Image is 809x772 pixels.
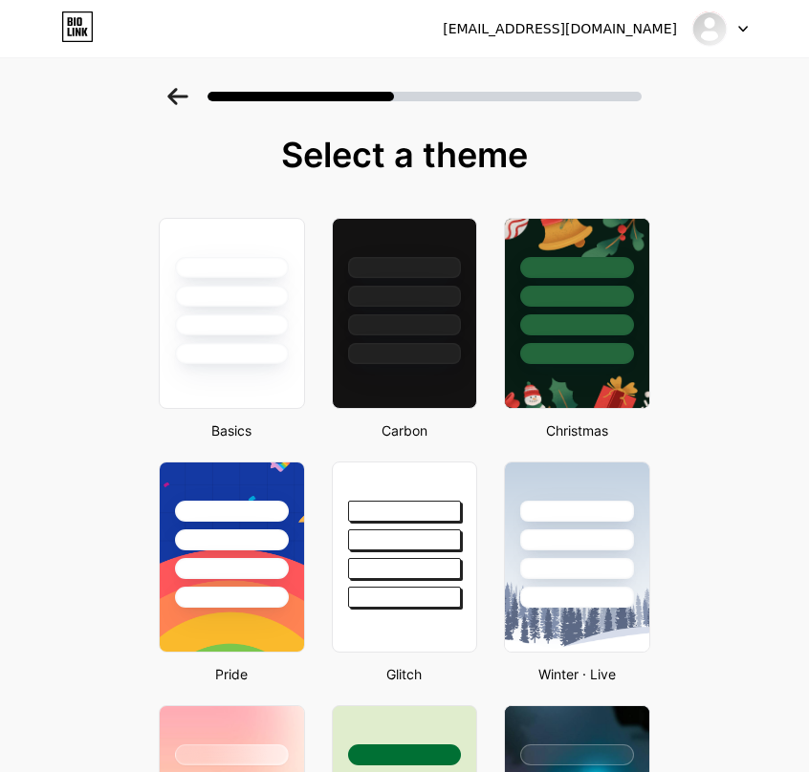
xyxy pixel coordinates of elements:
[326,664,484,684] div: Glitch
[443,19,677,39] div: [EMAIL_ADDRESS][DOMAIN_NAME]
[498,420,656,440] div: Christmas
[691,11,728,47] img: dewi kartika
[151,136,658,174] div: Select a theme
[153,420,311,440] div: Basics
[326,420,484,440] div: Carbon
[498,664,656,684] div: Winter · Live
[153,664,311,684] div: Pride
